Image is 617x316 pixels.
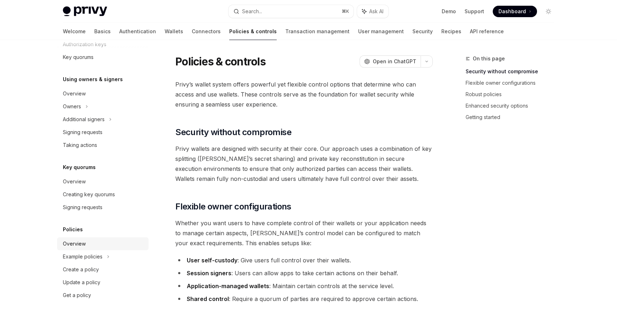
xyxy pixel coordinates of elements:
a: Connectors [192,23,221,40]
a: Signing requests [57,201,149,214]
div: Creating key quorums [63,190,115,199]
span: Privy wallets are designed with security at their core. Our approach uses a combination of key sp... [175,144,433,184]
a: Flexible owner configurations [466,77,560,89]
div: Search... [242,7,262,16]
span: ⌘ K [342,9,349,14]
a: Support [465,8,484,15]
div: Overview [63,177,86,186]
span: Whether you want users to have complete control of their wallets or your application needs to man... [175,218,433,248]
li: : Give users full control over their wallets. [175,255,433,265]
a: Security [412,23,433,40]
a: Wallets [165,23,183,40]
div: Additional signers [63,115,105,124]
button: Search...⌘K [229,5,353,18]
h5: Policies [63,225,83,234]
a: Creating key quorums [57,188,149,201]
li: : Maintain certain controls at the service level. [175,281,433,291]
a: Demo [442,8,456,15]
a: Authentication [119,23,156,40]
strong: Shared control [187,295,229,302]
span: Flexible owner configurations [175,201,291,212]
div: Example policies [63,252,102,261]
a: Get a policy [57,289,149,302]
div: Signing requests [63,203,102,212]
img: light logo [63,6,107,16]
a: Policies & controls [229,23,277,40]
li: : Require a quorum of parties are required to approve certain actions. [175,294,433,304]
a: Robust policies [466,89,560,100]
span: On this page [473,54,505,63]
div: Key quorums [63,53,94,61]
button: Open in ChatGPT [360,55,421,68]
a: Overview [57,87,149,100]
a: Create a policy [57,263,149,276]
a: Signing requests [57,126,149,139]
div: Overview [63,89,86,98]
a: Dashboard [493,6,537,17]
a: Overview [57,237,149,250]
a: Security without compromise [466,66,560,77]
div: Update a policy [63,278,100,287]
strong: User self-custody [187,257,237,264]
div: Owners [63,102,81,111]
h1: Policies & controls [175,55,266,68]
a: API reference [470,23,504,40]
a: Overview [57,175,149,188]
a: Basics [94,23,111,40]
a: Welcome [63,23,86,40]
a: Getting started [466,112,560,123]
div: Signing requests [63,128,102,137]
div: Get a policy [63,291,91,300]
a: User management [358,23,404,40]
span: Open in ChatGPT [373,58,416,65]
a: Update a policy [57,276,149,289]
span: Ask AI [369,8,383,15]
a: Recipes [441,23,461,40]
div: Create a policy [63,265,99,274]
h5: Key quorums [63,163,96,172]
button: Toggle dark mode [543,6,554,17]
a: Enhanced security options [466,100,560,112]
li: : Users can allow apps to take certain actions on their behalf. [175,268,433,278]
a: Key quorums [57,51,149,64]
div: Taking actions [63,141,97,149]
div: Overview [63,240,86,248]
h5: Using owners & signers [63,75,123,84]
span: Privy’s wallet system offers powerful yet flexible control options that determine who can access ... [175,79,433,109]
a: Taking actions [57,139,149,152]
strong: Application-managed wallets [187,282,269,290]
span: Security without compromise [175,127,291,138]
strong: Session signers [187,270,231,277]
button: Ask AI [357,5,388,18]
span: Dashboard [498,8,526,15]
a: Transaction management [285,23,350,40]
